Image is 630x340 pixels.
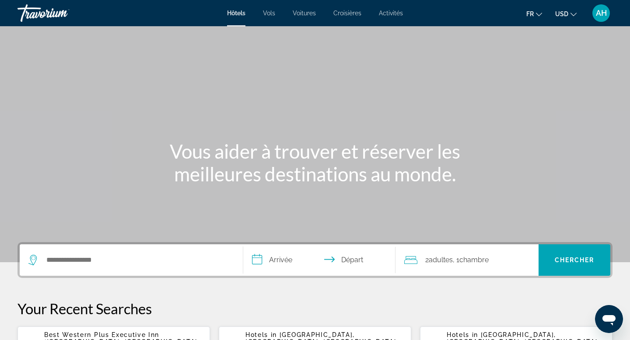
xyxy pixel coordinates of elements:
button: Change currency [555,7,577,20]
iframe: Bouton de lancement de la fenêtre de messagerie [595,305,623,333]
button: User Menu [590,4,612,22]
a: Voitures [293,10,316,17]
span: Chambre [459,256,489,264]
span: , 1 [453,254,489,266]
span: Adultes [429,256,453,264]
span: Chercher [555,257,595,264]
a: Activités [379,10,403,17]
span: fr [526,10,534,17]
span: AH [596,9,607,17]
input: Search hotel destination [45,253,230,267]
span: Hotels in [245,331,277,338]
a: Travorium [17,2,105,24]
div: Search widget [20,244,610,276]
button: Change language [526,7,542,20]
span: USD [555,10,568,17]
span: 2 [425,254,453,266]
button: Search [539,244,610,276]
a: Hôtels [227,10,245,17]
button: Travelers: 2 adults, 0 children [395,244,539,276]
a: Croisières [333,10,361,17]
span: Hotels in [447,331,478,338]
p: Your Recent Searches [17,300,612,317]
h1: Vous aider à trouver et réserver les meilleures destinations au monde. [151,140,479,185]
button: Select check in and out date [243,244,395,276]
a: Vols [263,10,275,17]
